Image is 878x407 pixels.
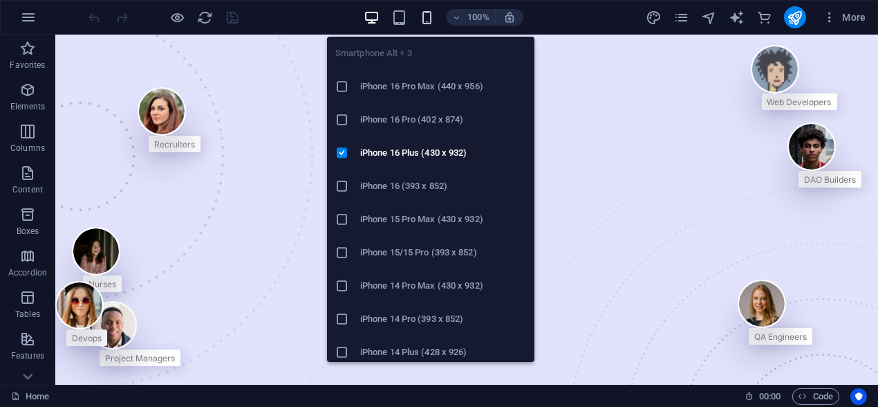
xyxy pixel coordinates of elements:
span: : [769,391,771,401]
i: Pages (Ctrl+Alt+S) [673,10,689,26]
i: Design (Ctrl+Alt+Y) [646,10,662,26]
button: commerce [756,9,773,26]
p: Features [11,350,44,361]
i: Reload page [198,10,214,26]
h6: iPhone 16 Plus (430 x 932) [360,145,526,161]
p: Columns [10,143,45,154]
h6: 100% [467,9,489,26]
span: Code [798,388,833,405]
button: Click here to leave preview mode and continue editing [169,9,186,26]
p: Boxes [17,226,39,237]
button: 100% [447,9,496,26]
p: Accordion [8,267,47,278]
button: Code [792,388,839,405]
span: 00 00 [759,388,781,405]
p: Content [12,184,43,195]
h6: Session time [745,388,781,405]
p: Tables [15,309,40,320]
button: reload [197,9,214,26]
h6: iPhone 16 (393 x 852) [360,178,526,195]
span: More [823,10,866,24]
a: Click to cancel selection. Double-click to open Pages [11,388,49,405]
h6: iPhone 16 Pro (402 x 874) [360,111,526,128]
h6: iPhone 15/15 Pro (393 x 852) [360,244,526,261]
h6: iPhone 14 Pro Max (430 x 932) [360,278,526,294]
i: Publish [787,10,803,26]
h6: iPhone 15 Pro Max (430 x 932) [360,211,526,228]
p: Favorites [10,60,45,71]
h6: iPhone 14 Pro (393 x 852) [360,311,526,327]
button: Usercentrics [850,388,867,405]
button: publish [784,6,806,28]
i: Commerce [756,10,772,26]
h6: iPhone 14 Plus (428 x 926) [360,344,526,361]
p: Elements [10,101,46,112]
button: pages [673,9,690,26]
button: text_generator [729,9,745,26]
i: Navigator [701,10,717,26]
i: On resize automatically adjust zoom level to fit chosen device. [503,11,516,24]
button: design [646,9,662,26]
button: More [817,6,872,28]
h6: iPhone 16 Pro Max (440 x 956) [360,78,526,95]
button: navigator [701,9,718,26]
